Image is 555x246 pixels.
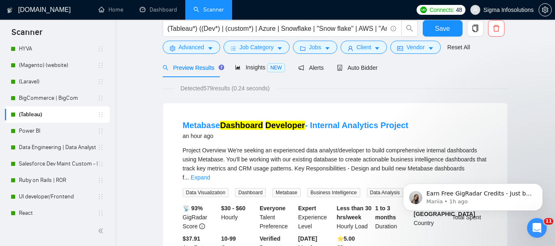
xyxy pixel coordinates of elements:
[97,111,104,118] span: holder
[5,57,110,74] li: (Magento) (website)
[260,235,281,242] b: Verified
[337,65,343,71] span: robot
[140,6,177,13] a: dashboardDashboard
[348,45,353,51] span: user
[267,63,285,72] span: NEW
[374,45,380,51] span: caret-down
[544,218,553,225] span: 11
[472,7,478,13] span: user
[5,41,110,57] li: HYVA
[98,227,106,235] span: double-left
[337,235,355,242] b: ⭐️ 5.00
[183,235,200,242] b: $37.91
[97,161,104,167] span: holder
[19,106,97,123] a: (Tableau)
[163,41,220,54] button: settingAdvancedcaret-down
[5,90,110,106] li: BigCommerce | BigCom
[298,235,317,242] b: [DATE]
[97,128,104,134] span: holder
[7,4,13,17] img: logo
[183,188,229,197] span: Data Visualization
[218,64,225,71] div: Tooltip anchor
[401,20,418,37] button: search
[435,23,450,34] span: Save
[539,3,552,16] button: setting
[235,64,285,71] span: Insights
[170,45,175,51] span: setting
[230,45,236,51] span: bars
[341,41,387,54] button: userClientcaret-down
[97,193,104,200] span: holder
[5,26,49,44] span: Scanner
[97,144,104,151] span: holder
[456,5,462,14] span: 48
[309,43,321,52] span: Jobs
[97,78,104,85] span: holder
[391,166,555,224] iframe: Intercom notifications message
[163,65,168,71] span: search
[260,205,286,212] b: Everyone
[265,121,305,130] mark: Developer
[221,205,245,212] b: $30 - $60
[337,64,378,71] span: Auto Bidder
[293,41,337,54] button: folderJobscaret-down
[420,7,427,13] img: upwork-logo.png
[298,65,304,71] span: notification
[19,41,97,57] a: HYVA
[298,205,316,212] b: Expert
[335,204,374,231] div: Hourly Load
[375,205,396,221] b: 1 to 3 months
[539,7,551,13] span: setting
[406,43,424,52] span: Vendor
[428,45,434,51] span: caret-down
[527,218,547,238] iframe: Intercom live chat
[19,205,97,221] a: React
[181,204,220,231] div: GigRadar Score
[373,204,412,231] div: Duration
[391,26,396,31] span: info-circle
[297,204,335,231] div: Experience Level
[175,84,275,93] span: Detected 579 results (0.24 seconds)
[467,20,484,37] button: copy
[97,210,104,216] span: holder
[19,123,97,139] a: Power BI
[258,204,297,231] div: Talent Preference
[199,223,205,229] span: info-circle
[447,43,470,52] a: Reset All
[97,46,104,52] span: holder
[390,41,440,54] button: idcardVendorcaret-down
[539,7,552,13] a: setting
[97,177,104,184] span: holder
[19,57,97,74] a: (Magento) (website)
[367,188,403,197] span: Data Analysis
[19,139,97,156] a: Data Engineering | Data Analyst
[402,25,417,32] span: search
[223,41,290,54] button: barsJob Categorycaret-down
[300,45,306,51] span: folder
[5,74,110,90] li: (Laravel)
[5,123,110,139] li: Power BI
[19,74,97,90] a: (Laravel)
[19,156,97,172] a: Salesforce Dev Maint Custom - Ignore sales cloud
[19,90,97,106] a: BigCommerce | BigCom
[168,23,387,34] input: Search Freelance Jobs...
[183,121,408,130] a: MetabaseDashboard Developer- Internal Analytics Project
[277,45,283,51] span: caret-down
[220,121,263,130] mark: Dashboard
[5,205,110,221] li: React
[5,139,110,156] li: Data Engineering | Data Analyst
[191,174,210,181] a: Expand
[207,45,213,51] span: caret-down
[307,188,360,197] span: Business Intelligence
[97,62,104,69] span: holder
[163,64,222,71] span: Preview Results
[193,6,224,13] a: searchScanner
[488,20,504,37] button: delete
[5,156,110,172] li: Salesforce Dev Maint Custom - Ignore sales cloud
[183,131,408,141] div: an hour ago
[467,25,483,32] span: copy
